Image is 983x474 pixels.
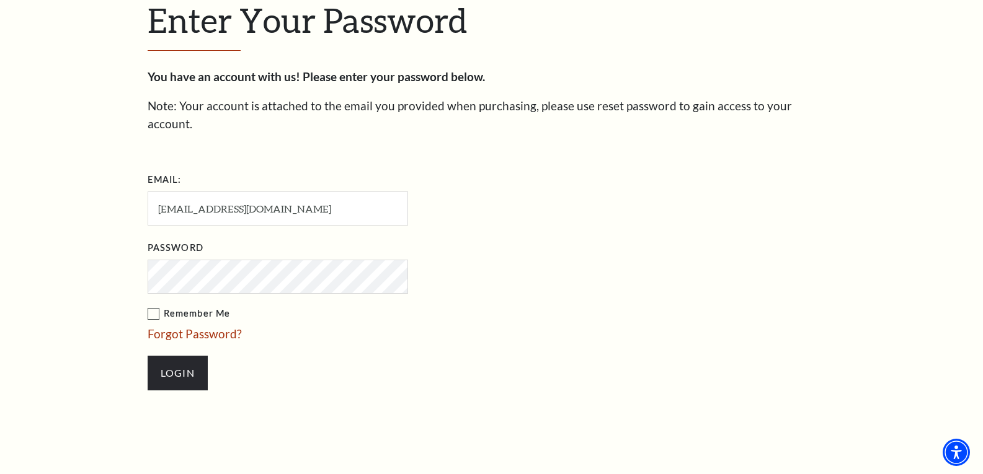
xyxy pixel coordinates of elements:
[148,327,242,341] a: Forgot Password?
[148,306,532,322] label: Remember Me
[148,172,182,188] label: Email:
[148,97,836,133] p: Note: Your account is attached to the email you provided when purchasing, please use reset passwo...
[148,191,408,226] input: Required
[943,439,970,466] div: Accessibility Menu
[303,69,485,84] strong: Please enter your password below.
[148,240,203,256] label: Password
[148,69,300,84] strong: You have an account with us!
[148,356,208,390] input: Submit button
